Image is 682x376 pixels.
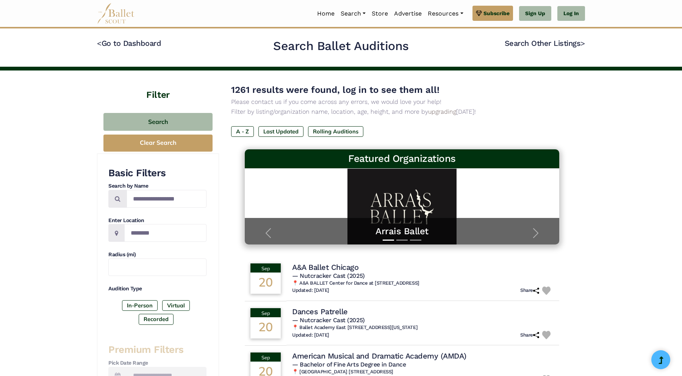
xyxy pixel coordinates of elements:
h4: Audition Type [108,285,206,293]
h4: American Musical and Dramatic Academy (AMDA) [292,351,466,361]
button: Slide 1 [383,236,394,244]
span: 1261 results were found, log in to see them all! [231,85,440,95]
h4: Enter Location [108,217,206,224]
a: Arrais Ballet [252,226,552,237]
h6: 📍 A&A BALLET Center for Dance at [STREET_ADDRESS] [292,280,554,287]
span: — Nutcracker Cast (2025) [292,272,364,279]
h2: Search Ballet Auditions [273,38,409,54]
input: Search by names... [127,190,206,208]
h6: Share [520,287,539,294]
h4: Filter [97,70,219,102]
label: In-Person [122,300,158,311]
label: Last Updated [258,126,303,137]
a: Search Other Listings> [505,39,585,48]
a: Log In [557,6,585,21]
h4: Pick Date Range [108,359,206,367]
h6: Updated: [DATE] [292,332,329,338]
span: Subscribe [483,9,510,17]
div: Sep [250,352,281,362]
h6: Share [520,332,539,338]
label: Recorded [139,314,174,324]
span: — Bachelor of Fine Arts Degree in Dance [292,361,406,368]
label: Virtual [162,300,190,311]
p: Filter by listing/organization name, location, age, height, and more by [DATE]! [231,107,573,117]
h3: Basic Filters [108,167,206,180]
div: 20 [250,273,281,294]
input: Location [124,224,206,242]
img: gem.svg [476,9,482,17]
a: Search [338,6,369,22]
button: Search [103,113,213,131]
h4: Dances Patrelle [292,307,348,316]
h3: Premium Filters [108,343,206,356]
h4: Search by Name [108,182,206,190]
div: 20 [250,317,281,338]
h6: 📍 Ballet Academy East [STREET_ADDRESS][US_STATE] [292,324,554,331]
div: Sep [250,263,281,273]
h3: Featured Organizations [251,152,553,165]
a: Subscribe [472,6,513,21]
code: < [97,38,102,48]
button: Clear Search [103,135,213,152]
h4: Radius (mi) [108,251,206,258]
code: > [580,38,585,48]
p: Please contact us if you come across any errors, we would love your help! [231,97,573,107]
label: A - Z [231,126,254,137]
a: upgrading [428,108,456,115]
a: Sign Up [519,6,551,21]
h6: Updated: [DATE] [292,287,329,294]
label: Rolling Auditions [308,126,363,137]
a: Advertise [391,6,425,22]
a: Home [314,6,338,22]
button: Slide 3 [410,236,421,244]
a: Store [369,6,391,22]
a: <Go to Dashboard [97,39,161,48]
a: Resources [425,6,466,22]
button: Slide 2 [396,236,408,244]
h6: 📍 [GEOGRAPHIC_DATA] [STREET_ADDRESS] [292,369,554,375]
span: — Nutcracker Cast (2025) [292,316,364,324]
div: Sep [250,308,281,317]
h4: A&A Ballet Chicago [292,262,358,272]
